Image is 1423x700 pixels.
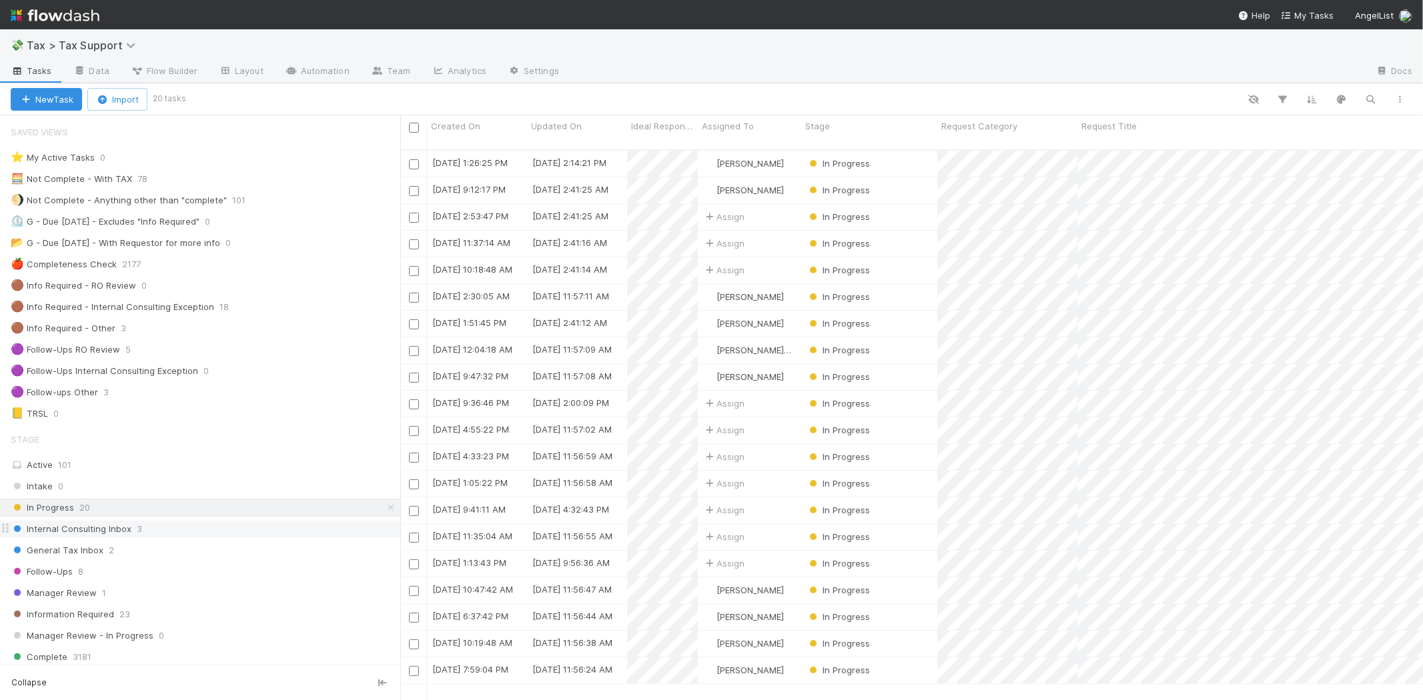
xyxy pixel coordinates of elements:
div: In Progress [807,317,870,330]
span: 78 [137,171,161,187]
div: In Progress [807,637,870,650]
span: Assigned To [702,119,754,133]
div: [DATE] 11:57:09 AM [532,343,612,356]
div: In Progress [807,530,870,543]
span: In Progress [807,451,870,462]
a: Layout [208,61,274,83]
span: Tasks [11,64,52,77]
img: logo-inverted-e16ddd16eac7371096b0.svg [11,4,99,27]
span: Ideal Response Date [631,119,694,133]
span: Tax > Tax Support [27,39,142,52]
div: Active [11,457,397,473]
div: [DATE] 11:56:47 AM [532,583,612,596]
div: Info Required - Internal Consulting Exception [11,299,214,315]
span: In Progress [807,345,870,355]
div: [PERSON_NAME] [703,583,784,597]
span: My Tasks [1281,10,1334,21]
span: 🟤 [11,279,24,291]
span: 0 [53,405,72,422]
div: [DATE] 11:37:14 AM [432,236,510,249]
span: In Progress [807,238,870,249]
input: Toggle Row Selected [409,639,419,649]
img: avatar_cc3a00d7-dd5c-4a2f-8d58-dd6545b20c0d.png [704,611,715,622]
span: 📂 [11,237,24,248]
span: In Progress [807,291,870,302]
div: [DATE] 11:35:04 AM [432,529,512,543]
span: 101 [58,459,71,470]
div: [DATE] 11:57:08 AM [532,369,612,383]
input: Toggle Row Selected [409,159,419,169]
span: In Progress [807,185,870,195]
div: [DATE] 4:32:43 PM [532,503,609,516]
span: In Progress [807,318,870,329]
small: 20 tasks [153,93,186,105]
span: Assign [703,263,745,277]
div: [DATE] 1:13:43 PM [432,556,506,569]
span: 23 [119,606,130,623]
div: [DATE] 11:56:55 AM [532,529,612,543]
input: Toggle Row Selected [409,373,419,383]
span: Follow-Ups [11,563,73,580]
a: Docs [1365,61,1423,83]
div: Not Complete - Anything other than "complete" [11,192,227,209]
span: [PERSON_NAME] [717,185,784,195]
a: Flow Builder [120,61,208,83]
input: Toggle Row Selected [409,266,419,276]
div: [DATE] 10:19:48 AM [432,636,512,649]
div: [DATE] 2:00:09 PM [532,396,609,409]
div: [DATE] 11:56:58 AM [532,476,612,489]
div: [DATE] 11:57:11 AM [532,289,609,303]
span: Assign [703,423,745,437]
div: In Progress [807,503,870,517]
div: In Progress [807,610,870,623]
img: avatar_cc3a00d7-dd5c-4a2f-8d58-dd6545b20c0d.png [704,638,715,649]
span: [PERSON_NAME] [717,291,784,302]
input: Toggle Row Selected [409,426,419,436]
input: Toggle Row Selected [409,479,419,489]
div: Help [1238,9,1270,22]
div: [DATE] 4:33:23 PM [432,449,509,463]
div: [DATE] 1:26:25 PM [432,156,508,169]
span: In Progress [807,558,870,569]
input: Toggle All Rows Selected [409,123,419,133]
span: Saved Views [11,119,68,145]
div: Assign [703,530,745,543]
div: [PERSON_NAME] [703,183,784,197]
div: [DATE] 2:41:12 AM [532,316,607,329]
div: G - Due [DATE] - Excludes "Info Required" [11,213,199,230]
div: [DATE] 1:05:22 PM [432,476,508,489]
span: ⭐ [11,151,24,163]
div: Info Required - Other [11,320,115,337]
span: 8 [78,563,83,580]
span: In Progress [807,211,870,222]
span: Assign [703,237,745,250]
span: 0 [141,277,160,294]
span: Information Required [11,606,114,623]
div: [PERSON_NAME]-Gayob [703,343,795,357]
span: 0 [225,235,244,251]
input: Toggle Row Selected [409,586,419,596]
div: Follow-Ups Internal Consulting Exception [11,363,198,379]
div: G - Due [DATE] - With Requestor for more info [11,235,220,251]
span: [PERSON_NAME]-Gayob [717,345,815,355]
button: Import [87,88,147,111]
div: [DATE] 11:56:38 AM [532,636,612,649]
span: Manager Review [11,585,97,601]
span: Internal Consulting Inbox [11,521,131,537]
span: 2 [109,542,114,559]
span: 🧮 [11,173,24,184]
img: avatar_cc3a00d7-dd5c-4a2f-8d58-dd6545b20c0d.png [704,665,715,675]
span: [PERSON_NAME] [717,371,784,382]
span: 1 [102,585,106,601]
input: Toggle Row Selected [409,399,419,409]
div: [DATE] 11:56:24 AM [532,663,612,676]
span: In Progress [807,425,870,435]
div: In Progress [807,237,870,250]
div: [DATE] 9:56:36 AM [532,556,610,569]
input: Toggle Row Selected [409,346,419,356]
div: [PERSON_NAME] [703,157,784,170]
span: In Progress [807,371,870,382]
input: Toggle Row Selected [409,453,419,463]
